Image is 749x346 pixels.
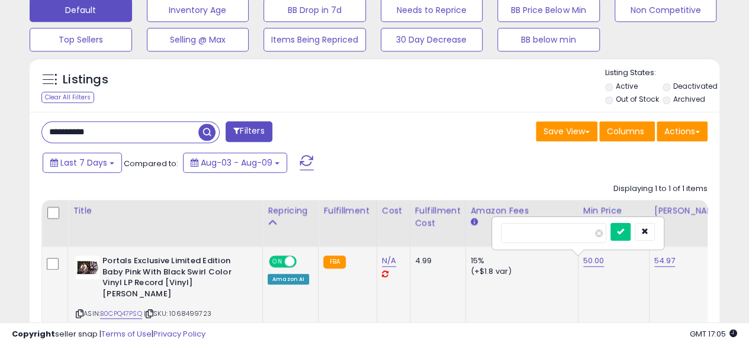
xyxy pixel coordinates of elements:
div: 4.99 [415,256,457,266]
div: Repricing [268,205,313,217]
label: Deactivated [673,81,718,91]
div: Min Price [583,205,644,217]
b: Portals Exclusive Limited Edition Baby Pink With Black Swirl Color Vinyl LP Record [Vinyl] [PERSO... [102,256,246,302]
button: 30 Day Decrease [381,28,483,51]
span: OFF [295,257,314,267]
div: Cost [382,205,405,217]
span: | SKU: 1068499723 [144,309,211,318]
button: Items Being Repriced [263,28,366,51]
h5: Listings [63,72,108,88]
a: 54.97 [654,255,676,267]
a: 50.00 [583,255,605,267]
button: Aug-03 - Aug-09 [183,153,287,173]
button: Save View [536,121,597,141]
span: Compared to: [124,158,178,169]
span: ON [270,257,285,267]
div: (+$1.8 var) [471,266,569,277]
button: Actions [657,121,708,141]
div: seller snap | | [12,329,205,340]
a: B0CPQ47PSQ [100,309,142,319]
small: FBA [323,256,345,269]
span: 2025-08-17 17:05 GMT [690,328,737,339]
div: 15% [471,256,569,266]
div: Clear All Filters [41,92,94,103]
div: [PERSON_NAME] [654,205,725,217]
label: Archived [673,94,705,104]
button: Selling @ Max [147,28,249,51]
div: Amazon AI [268,274,309,284]
span: Columns [607,125,644,137]
p: Listing States: [605,67,719,79]
div: Displaying 1 to 1 of 1 items [613,183,708,195]
label: Active [615,81,637,91]
label: Out of Stock [615,94,658,104]
div: Fulfillment Cost [415,205,461,229]
a: Terms of Use [101,328,152,339]
span: Aug-03 - Aug-09 [201,157,272,169]
button: BB below min [497,28,600,51]
small: Amazon Fees. [471,217,478,228]
a: N/A [382,255,396,267]
button: Top Sellers [30,28,132,51]
a: Privacy Policy [153,328,205,339]
span: Last 7 Days [60,157,107,169]
strong: Copyright [12,328,55,339]
img: 41HrgN4CszL._SL40_.jpg [76,256,99,279]
div: Fulfillment [323,205,371,217]
button: Last 7 Days [43,153,122,173]
div: Title [73,205,258,217]
button: Filters [226,121,272,142]
button: Columns [599,121,655,141]
div: Amazon Fees [471,205,573,217]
